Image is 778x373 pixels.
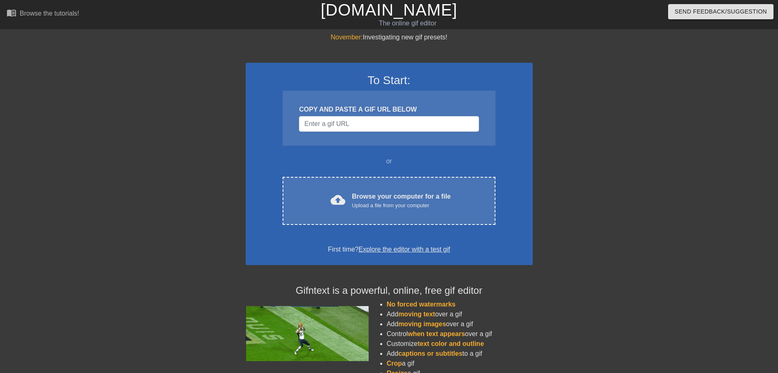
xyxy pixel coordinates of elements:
div: COPY AND PASTE A GIF URL BELOW [299,105,479,114]
div: First time? [256,245,522,254]
li: Control over a gif [387,329,533,339]
div: or [267,156,511,166]
div: The online gif editor [263,18,552,28]
span: Send Feedback/Suggestion [675,7,767,17]
span: captions or subtitles [398,350,462,357]
h4: Gifntext is a powerful, online, free gif editor [246,285,533,297]
li: Add over a gif [387,309,533,319]
span: November: [331,34,363,41]
li: Add to a gif [387,349,533,359]
div: Upload a file from your computer [352,201,451,210]
div: Browse the tutorials! [20,10,79,17]
a: [DOMAIN_NAME] [321,1,457,19]
a: Browse the tutorials! [7,8,79,21]
span: Crop [387,360,402,367]
li: Customize [387,339,533,349]
div: Investigating new gif presets! [246,32,533,42]
span: when text appears [408,330,465,337]
li: a gif [387,359,533,368]
h3: To Start: [256,73,522,87]
span: No forced watermarks [387,301,456,308]
img: football_small.gif [246,306,369,361]
span: text color and outline [418,340,484,347]
span: moving images [398,320,446,327]
input: Username [299,116,479,132]
span: menu_book [7,8,16,18]
li: Add over a gif [387,319,533,329]
span: cloud_upload [331,192,345,207]
span: moving text [398,311,435,318]
button: Send Feedback/Suggestion [668,4,773,19]
a: Explore the editor with a test gif [358,246,450,253]
div: Browse your computer for a file [352,192,451,210]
